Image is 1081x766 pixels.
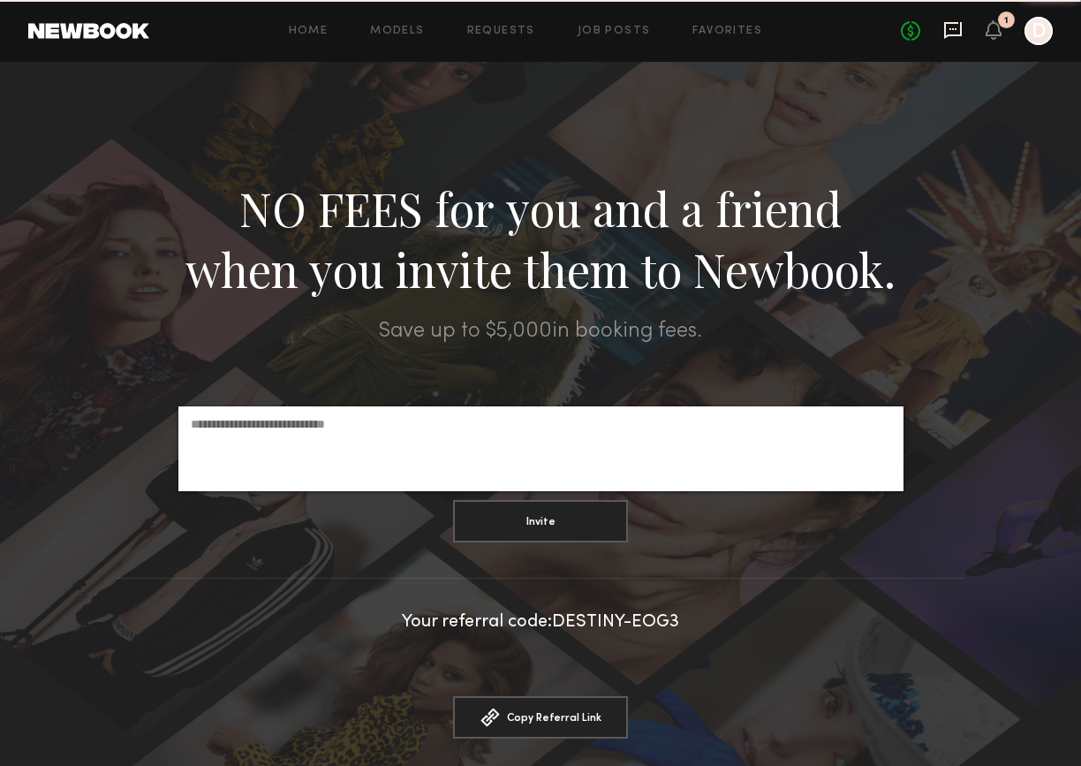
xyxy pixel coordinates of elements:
[1004,16,1009,26] div: 1
[1024,17,1053,45] a: D
[578,26,651,37] a: Job Posts
[289,26,329,37] a: Home
[467,26,535,37] a: Requests
[692,26,762,37] a: Favorites
[370,26,424,37] a: Models
[453,696,628,739] button: Copy Referral Link
[453,500,628,542] button: Invite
